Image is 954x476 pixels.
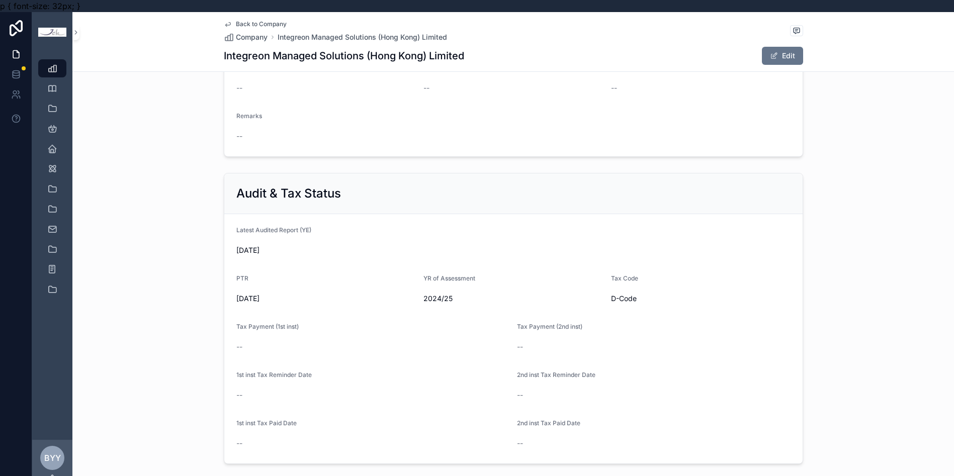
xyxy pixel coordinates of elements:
[278,32,447,42] a: Integreon Managed Solutions (Hong Kong) Limited
[236,131,242,141] span: --
[236,438,242,448] span: --
[236,32,268,42] span: Company
[236,112,262,120] span: Remarks
[38,28,66,37] img: App logo
[423,294,603,304] span: 2024/25
[224,49,464,63] h1: Integreon Managed Solutions (Hong Kong) Limited
[517,323,582,330] span: Tax Payment (2nd inst)
[32,52,72,312] div: scrollable content
[224,20,287,28] a: Back to Company
[236,294,416,304] span: [DATE]
[762,47,803,65] button: Edit
[44,452,61,464] span: BYY
[517,390,523,400] span: --
[517,438,523,448] span: --
[236,390,242,400] span: --
[611,294,637,304] span: D-Code
[517,342,523,352] span: --
[423,83,429,93] span: --
[236,371,312,378] span: 1st inst Tax Reminder Date
[611,83,617,93] span: --
[236,20,287,28] span: Back to Company
[236,245,791,255] span: [DATE]
[224,32,268,42] a: Company
[236,419,297,427] span: 1st inst Tax Paid Date
[517,371,595,378] span: 2nd inst Tax Reminder Date
[236,342,242,352] span: --
[236,323,299,330] span: Tax Payment (1st inst)
[236,83,242,93] span: --
[611,274,638,282] span: Tax Code
[236,185,341,202] h2: Audit & Tax Status
[236,226,311,234] span: Latest Audited Report (YE)
[517,419,580,427] span: 2nd inst Tax Paid Date
[236,274,248,282] span: PTR
[423,274,475,282] span: YR of Assessment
